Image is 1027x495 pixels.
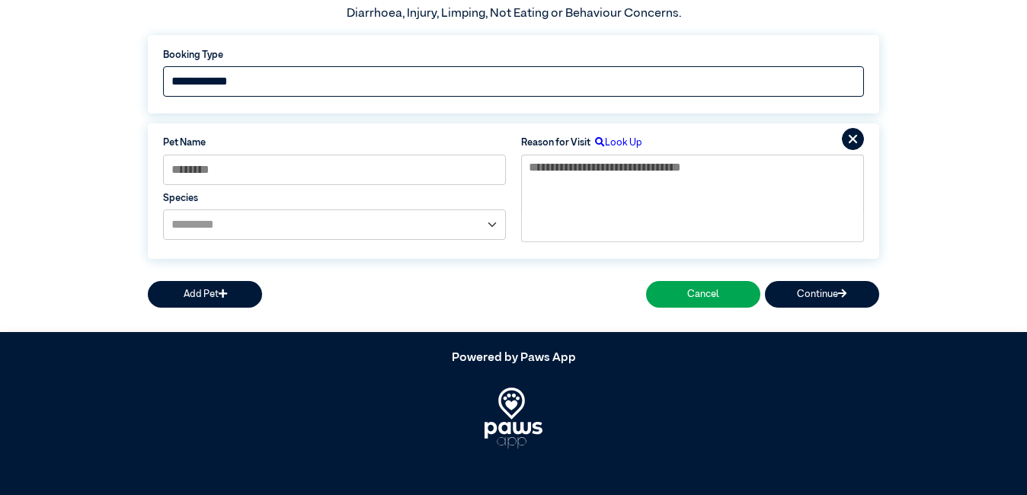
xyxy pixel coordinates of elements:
[148,281,262,308] button: Add Pet
[163,136,506,150] label: Pet Name
[485,388,543,449] img: PawsApp
[163,191,506,206] label: Species
[590,136,642,150] label: Look Up
[765,281,879,308] button: Continue
[163,48,864,62] label: Booking Type
[521,136,590,150] label: Reason for Visit
[646,281,760,308] button: Cancel
[148,351,879,366] h5: Powered by Paws App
